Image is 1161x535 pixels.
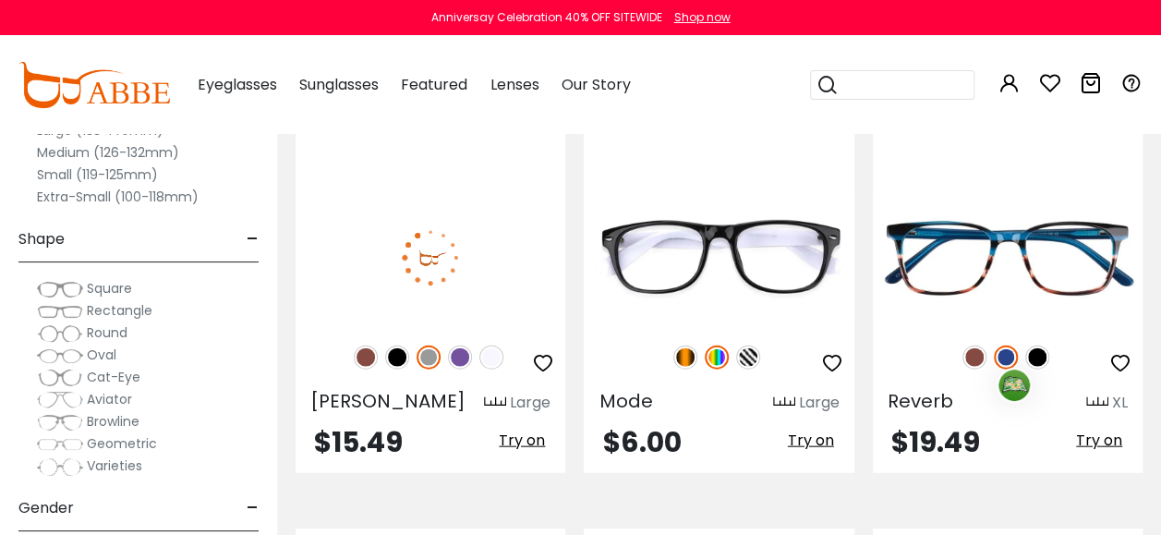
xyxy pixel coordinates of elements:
span: - [247,486,259,530]
span: $6.00 [602,422,681,462]
img: Aviator.png [37,391,83,409]
img: Oval.png [37,347,83,365]
img: Gray Warren - TR ,Universal Bridge Fit [296,190,565,325]
span: Reverb [888,388,953,414]
div: Anniversay Celebration 40% OFF SITEWIDE [431,9,662,26]
a: Shop now [665,9,731,25]
span: Shape [18,217,65,261]
img: Black [1025,346,1049,370]
span: $19.49 [891,422,980,462]
img: size ruler [1086,396,1108,410]
img: Blue Reverb - Acetate ,Universal Bridge Fit [873,190,1143,325]
label: Extra-Small (100-118mm) [37,186,199,208]
img: Multicolor Mode - Plastic ,Universal Bridge Fit [584,190,853,325]
span: Aviator [87,390,132,408]
img: Rectangle.png [37,302,83,321]
span: Oval [87,346,116,364]
img: size ruler [484,396,506,410]
span: Our Story [561,74,630,95]
img: Tortoise [673,346,697,370]
button: Try on [1070,429,1128,453]
span: Try on [788,430,834,451]
span: Mode [599,388,652,414]
span: Cat-Eye [87,368,140,386]
img: Blue [994,346,1018,370]
span: Geometric [87,434,157,453]
span: Square [87,279,132,298]
div: Large [510,392,550,414]
span: Featured [401,74,467,95]
img: Gray [417,346,441,370]
button: Try on [782,429,840,453]
img: Pattern [736,346,760,370]
img: abbeglasses.com [18,62,170,108]
span: Rectangle [87,301,152,320]
img: Purple [448,346,472,370]
img: Browline.png [37,413,83,432]
span: Round [87,323,127,342]
button: Try on [493,429,550,453]
img: Black [385,346,409,370]
span: [PERSON_NAME] [310,388,466,414]
img: Square.png [37,280,83,298]
label: Small (119-125mm) [37,164,158,186]
img: Brown [962,346,986,370]
span: Gender [18,486,74,530]
div: Large [799,392,840,414]
img: Cat-Eye.png [37,369,83,387]
span: Sunglasses [299,74,379,95]
span: - [247,217,259,261]
span: Varieties [87,456,142,475]
img: Translucent [479,346,503,370]
span: Try on [1076,430,1122,451]
div: Shop now [674,9,731,26]
img: Multicolor [705,346,729,370]
span: Try on [499,430,545,451]
span: $15.49 [314,422,403,462]
label: Medium (126-132mm) [37,141,179,164]
img: size ruler [773,396,795,410]
img: Geometric.png [37,435,83,454]
img: Brown [354,346,378,370]
img: Varieties.png [37,457,83,477]
img: Round.png [37,324,83,343]
div: XL [1112,392,1128,414]
span: Lenses [490,74,538,95]
span: Eyeglasses [198,74,277,95]
span: Browline [87,412,139,431]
